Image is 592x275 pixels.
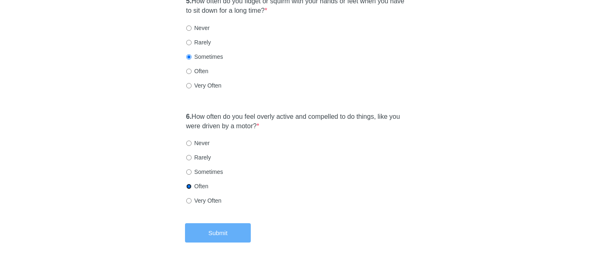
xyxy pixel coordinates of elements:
input: Very Often [186,83,192,88]
input: Rarely [186,40,192,45]
input: Often [186,69,192,74]
input: Never [186,141,192,146]
input: Never [186,25,192,31]
label: How often do you feel overly active and compelled to do things, like you were driven by a motor? [186,112,406,131]
input: Often [186,184,192,189]
input: Very Often [186,198,192,203]
label: Never [186,139,210,147]
label: Often [186,182,208,190]
input: Sometimes [186,169,192,175]
strong: 6. [186,113,192,120]
label: Sometimes [186,168,223,176]
input: Sometimes [186,54,192,60]
label: Never [186,24,210,32]
label: Rarely [186,38,211,46]
button: Submit [185,223,251,243]
label: Often [186,67,208,75]
input: Rarely [186,155,192,160]
label: Very Often [186,81,222,90]
label: Sometimes [186,53,223,61]
label: Rarely [186,153,211,162]
label: Very Often [186,196,222,205]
